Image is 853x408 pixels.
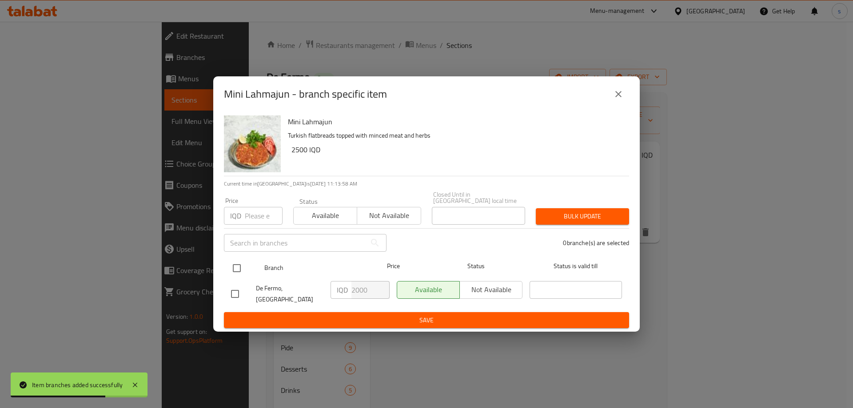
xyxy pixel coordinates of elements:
[563,238,629,247] p: 0 branche(s) are selected
[543,211,622,222] span: Bulk update
[224,180,629,188] p: Current time in [GEOGRAPHIC_DATA] is [DATE] 11:13:58 AM
[288,115,622,128] h6: Mini Lahmajun
[337,285,348,295] p: IQD
[361,209,417,222] span: Not available
[297,209,354,222] span: Available
[224,87,387,101] h2: Mini Lahmajun - branch specific item
[264,262,357,273] span: Branch
[230,210,241,221] p: IQD
[231,315,622,326] span: Save
[224,312,629,329] button: Save
[291,143,622,156] h6: 2500 IQD
[245,207,283,225] input: Please enter price
[288,130,622,141] p: Turkish flatbreads topped with minced meat and herbs
[293,207,357,225] button: Available
[536,208,629,225] button: Bulk update
[364,261,423,272] span: Price
[256,283,323,305] span: De Fermo, [GEOGRAPHIC_DATA]
[224,115,281,172] img: Mini Lahmajun
[32,380,123,390] div: Item branches added successfully
[357,207,421,225] button: Not available
[530,261,622,272] span: Status is valid till
[351,281,390,299] input: Please enter price
[430,261,522,272] span: Status
[608,83,629,105] button: close
[224,234,366,252] input: Search in branches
